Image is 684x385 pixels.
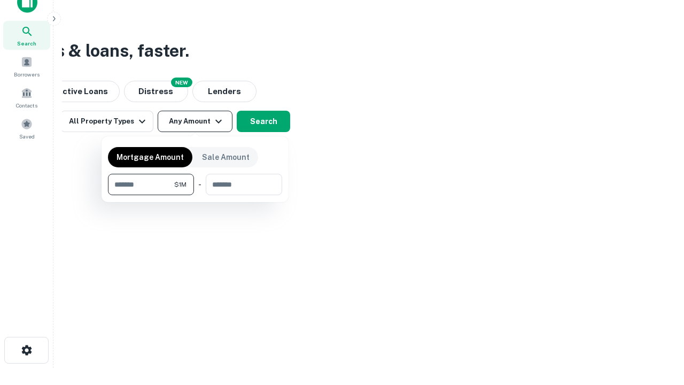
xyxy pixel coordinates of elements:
div: - [198,174,201,195]
span: $1M [174,180,186,189]
p: Mortgage Amount [116,151,184,163]
iframe: Chat Widget [631,299,684,351]
p: Sale Amount [202,151,250,163]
